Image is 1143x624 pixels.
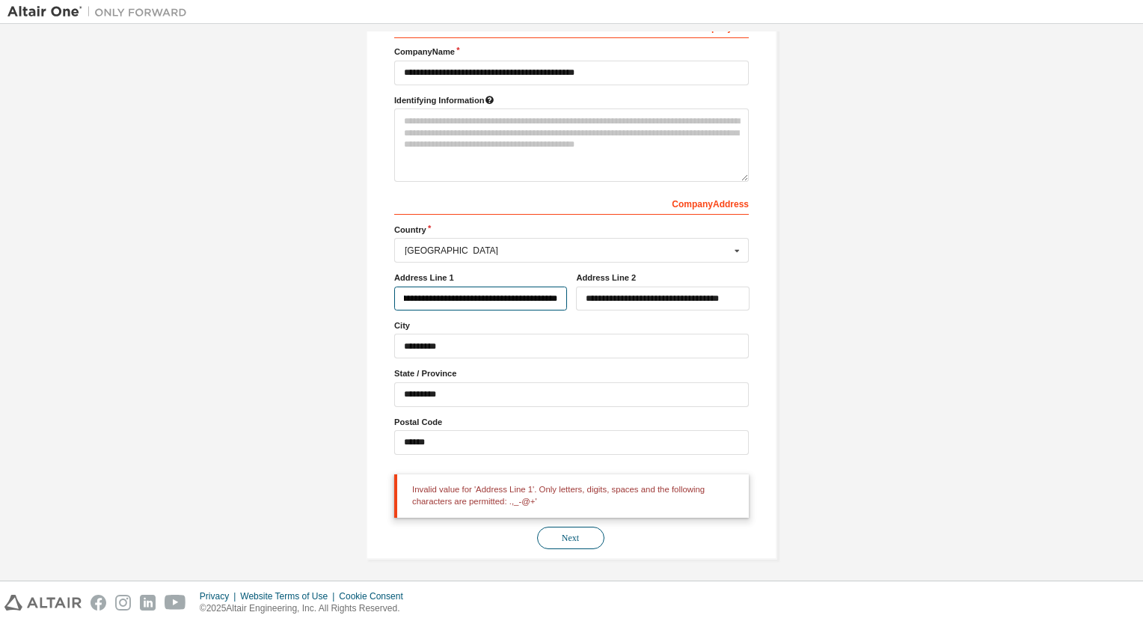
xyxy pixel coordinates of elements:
div: Website Terms of Use [240,590,339,602]
img: youtube.svg [165,595,186,611]
img: altair_logo.svg [4,595,82,611]
label: Please provide any information that will help our support team identify your company. Email and n... [394,94,749,106]
div: [GEOGRAPHIC_DATA] [405,246,730,255]
button: Next [537,527,604,549]
label: Address Line 1 [394,272,567,284]
img: instagram.svg [115,595,131,611]
label: State / Province [394,367,749,379]
img: linkedin.svg [140,595,156,611]
label: Company Name [394,46,749,58]
div: Invalid value for 'Address Line 1'. Only letters, digits, spaces and the following characters are... [394,474,749,519]
img: facebook.svg [91,595,106,611]
label: Postal Code [394,416,749,428]
img: Altair One [7,4,194,19]
div: Privacy [200,590,240,602]
p: © 2025 Altair Engineering, Inc. All Rights Reserved. [200,602,412,615]
div: Cookie Consent [339,590,411,602]
div: Company Address [394,191,749,215]
label: City [394,319,749,331]
label: Address Line 2 [576,272,749,284]
label: Country [394,224,749,236]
